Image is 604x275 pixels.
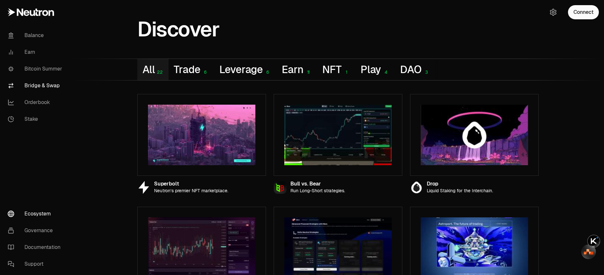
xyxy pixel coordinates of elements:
[284,105,392,165] img: Bull vs. Bear preview image
[154,188,228,194] p: Neutron’s premier NFT marketplace.
[583,249,594,255] img: svg+xml,%3Csvg%20xmlns%3D%22http%3A%2F%2Fwww.w3.org%2F2000%2Fsvg%22%20width%3D%2233%22%20height%3...
[214,59,277,80] button: Leverage
[137,21,219,38] h1: Discover
[137,59,169,80] button: All
[3,222,69,239] a: Governance
[148,105,255,165] img: Superbolt preview image
[3,239,69,256] a: Documentation
[3,61,69,77] a: Bitcoin Summer
[154,181,228,187] div: Superbolt
[3,94,69,111] a: Orderbook
[3,205,69,222] a: Ecosystem
[263,70,271,75] div: 6
[381,70,390,75] div: 4
[342,70,350,75] div: 1
[568,5,599,19] button: Connect
[290,181,345,187] div: Bull vs. Bear
[290,188,345,194] p: Run Long-Short strategies.
[355,59,395,80] button: Play
[421,105,528,165] img: Drop preview image
[169,59,214,80] button: Trade
[395,59,435,80] button: DAO
[3,44,69,61] a: Earn
[303,70,312,75] div: 11
[3,27,69,44] a: Balance
[277,59,317,80] button: Earn
[200,70,209,75] div: 6
[427,181,493,187] div: Drop
[3,256,69,272] a: Support
[3,77,69,94] a: Bridge & Swap
[3,111,69,128] a: Stake
[155,70,163,75] div: 22
[422,70,430,75] div: 3
[317,59,355,80] button: NFT
[427,188,493,194] p: Liquid Staking for the Interchain.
